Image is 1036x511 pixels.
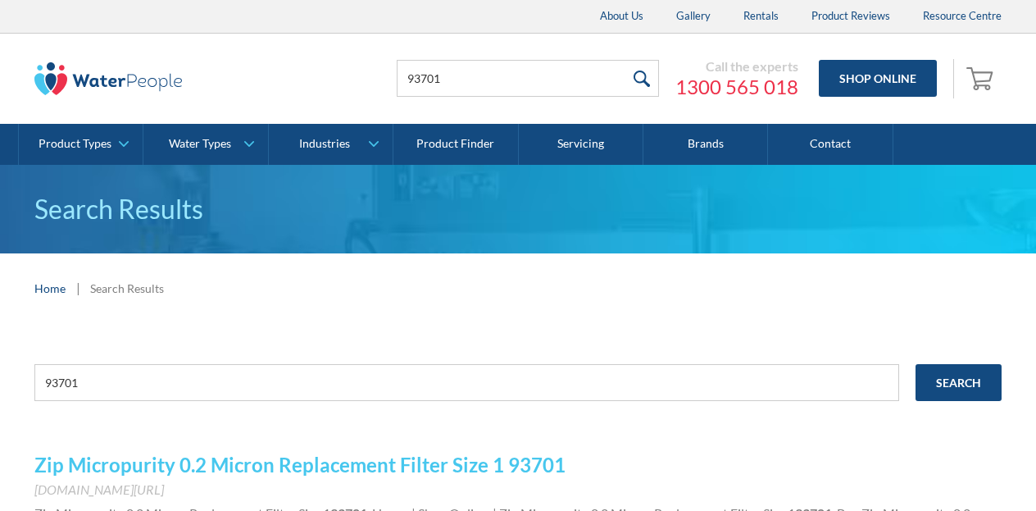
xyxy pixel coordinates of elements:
input: Search [916,364,1002,401]
a: Home [34,280,66,297]
a: Zip Micropurity 0.2 Micron Replacement Filter Size 1 93701 [34,453,566,477]
a: Product Finder [393,124,518,165]
a: Shop Online [819,60,937,97]
a: Servicing [519,124,643,165]
a: 1300 565 018 [675,75,798,99]
img: shopping cart [966,65,997,91]
input: Search products [397,60,659,97]
div: Water Types [169,137,231,151]
a: Water Types [143,124,267,165]
div: Search Results [90,280,164,297]
input: e.g. chilled water cooler [34,364,899,401]
a: Brands [643,124,768,165]
a: Industries [269,124,393,165]
div: Product Types [39,137,111,151]
div: [DOMAIN_NAME][URL] [34,480,1002,500]
div: | [74,278,82,298]
a: Product Types [19,124,143,165]
img: The Water People [34,62,182,95]
a: Open empty cart [962,59,1002,98]
div: Industries [299,137,350,151]
h1: Search Results [34,189,1002,229]
div: Call the experts [675,58,798,75]
a: Contact [768,124,893,165]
